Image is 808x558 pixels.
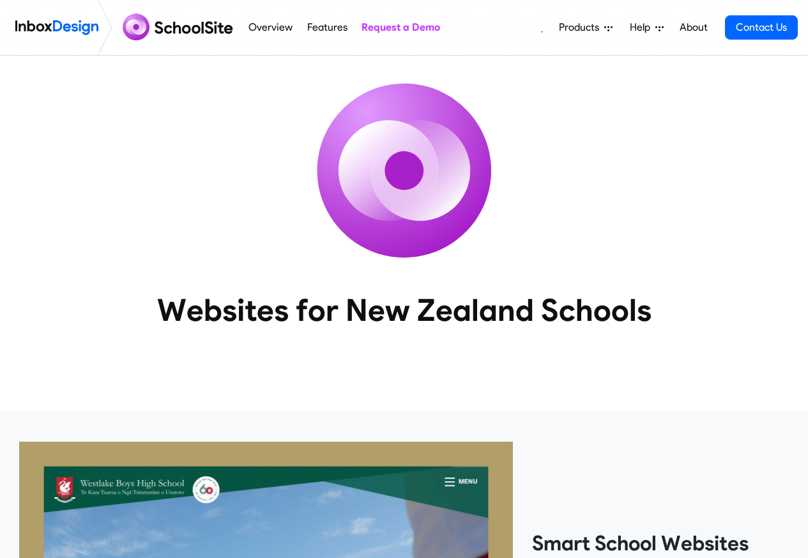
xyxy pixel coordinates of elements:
[118,12,241,43] img: schoolsite logo
[101,291,708,329] heading: Websites for New Zealand Schools
[532,531,789,556] heading: Smart School Websites
[625,15,669,40] a: Help
[303,15,351,40] a: Features
[554,15,618,40] a: Products
[725,15,798,40] a: Contact Us
[559,20,604,35] span: Products
[630,20,655,35] span: Help
[245,15,296,40] a: Overview
[676,15,711,40] a: About
[289,56,519,286] img: icon_schoolsite.svg
[358,15,443,40] a: Request a Demo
